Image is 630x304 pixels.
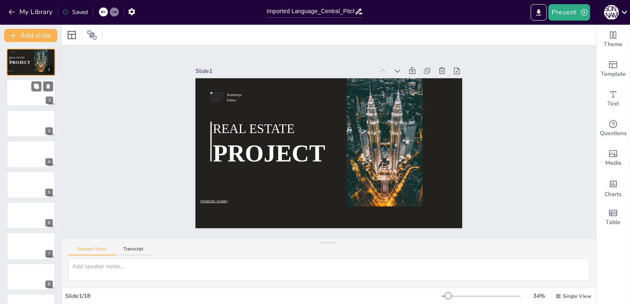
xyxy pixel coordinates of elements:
[601,70,626,79] span: Template
[223,29,394,91] div: Slide 1
[62,8,88,16] div: Saved
[604,40,623,49] span: Theme
[597,203,630,232] div: Add a table
[12,52,14,53] span: Editor
[597,54,630,84] div: Add ready made slides
[606,218,621,227] span: Table
[604,5,619,20] div: [PERSON_NAME]
[10,56,25,59] span: REAL ESTATE
[211,104,326,164] span: PROJECT
[87,30,97,40] span: Position
[529,292,549,300] div: 34 %
[7,171,55,199] div: 5
[221,87,303,126] span: REAL ESTATE
[115,246,152,255] button: Transcript
[65,292,442,300] div: Slide 1 / 18
[46,97,53,104] div: 2
[45,281,53,288] div: 8
[68,246,115,255] button: Speaker Notes
[605,159,621,168] span: Media
[7,232,55,260] div: 7
[188,157,215,169] span: [DOMAIN_NAME]
[31,82,41,91] button: Duplicate Slide
[7,202,55,229] div: 6
[604,190,622,199] span: Charts
[607,99,619,108] span: Text
[12,51,15,52] span: Sendsteps
[6,79,56,107] div: 2
[604,4,619,21] button: [PERSON_NAME]
[45,66,53,73] div: 1
[7,71,12,72] span: [DOMAIN_NAME]
[563,293,591,299] span: Single View
[4,29,57,42] button: Add slide
[267,5,355,17] input: Insert title
[597,84,630,114] div: Add text boxes
[548,4,590,21] button: Present
[6,5,56,19] button: My Library
[7,49,55,76] div: 1
[7,263,55,290] div: 8
[7,110,55,137] div: 3
[244,69,254,75] span: Editor
[45,158,53,166] div: 4
[45,219,53,227] div: 6
[45,127,53,135] div: 3
[531,4,547,21] button: Export to PowerPoint
[597,173,630,203] div: Add charts and graphs
[45,250,53,257] div: 7
[65,28,78,42] div: Layout
[600,129,627,138] span: Questions
[597,143,630,173] div: Add images, graphics, shapes or video
[597,25,630,54] div: Change the overall theme
[7,140,55,168] div: 4
[43,82,53,91] button: Delete Slide
[10,60,31,65] span: PROJECT
[597,114,630,143] div: Get real-time input from your audience
[246,64,261,72] span: Sendsteps
[45,189,53,196] div: 5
